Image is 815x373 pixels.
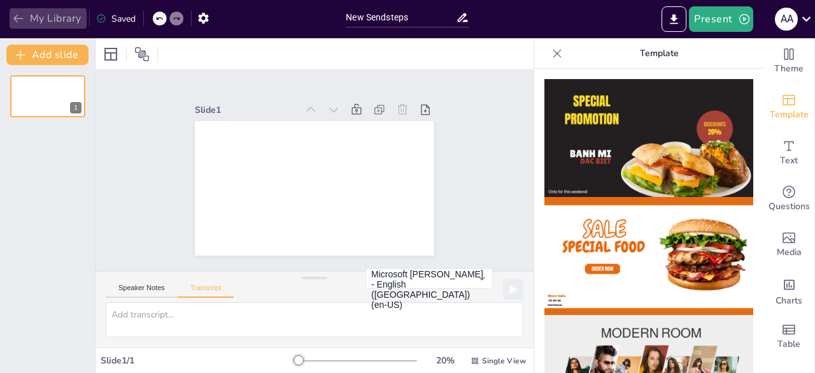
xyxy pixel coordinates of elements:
p: Template [567,38,751,69]
span: Position [134,47,150,62]
img: thumb-2.png [544,197,753,315]
span: Single View [482,356,526,366]
div: 1 [70,102,81,113]
button: Microsoft [PERSON_NAME] - English ([GEOGRAPHIC_DATA]) (en-US) [365,268,493,289]
div: Add text boxes [763,130,814,176]
button: My Library [10,8,87,29]
span: Media [777,245,802,260]
button: Export to PowerPoint [662,6,686,32]
span: Questions [769,200,810,214]
img: thumb-1.png [544,79,753,197]
div: Slide 1 / 1 [101,355,295,367]
div: Layout [101,44,121,64]
button: A A [775,6,798,32]
div: A A [775,8,798,31]
button: Add slide [6,45,89,65]
span: Table [777,337,800,351]
button: Speaker Notes [106,284,178,298]
div: Add a table [763,314,814,360]
span: Charts [776,294,802,308]
span: Template [770,108,809,122]
div: Add images, graphics, shapes or video [763,222,814,268]
div: Slide 1 [209,80,311,113]
div: 1 [10,75,85,117]
span: Theme [774,62,804,76]
div: Add ready made slides [763,84,814,130]
div: Get real-time input from your audience [763,176,814,222]
div: Saved [96,13,136,25]
button: Transcript [178,284,234,298]
span: Text [780,154,798,168]
div: 20 % [430,355,460,367]
button: Present [689,6,753,32]
div: Add charts and graphs [763,268,814,314]
div: Change the overall theme [763,38,814,84]
input: Insert title [346,8,455,27]
button: Play [503,279,523,300]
